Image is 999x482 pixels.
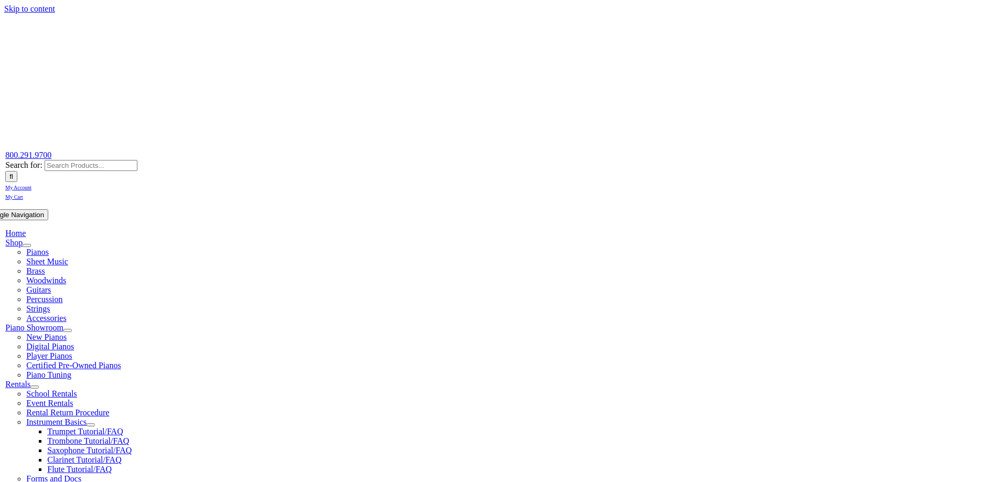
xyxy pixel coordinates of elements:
a: Piano Showroom [5,323,63,332]
button: Open submenu of Piano Showroom [63,329,72,332]
a: New Pianos [26,333,67,341]
a: Rental Return Procedure [26,408,109,417]
a: Woodwinds [26,276,66,285]
a: Piano Tuning [26,370,71,379]
a: Certified Pre-Owned Pianos [26,361,121,370]
a: Brass [26,266,45,275]
span: My Cart [5,194,23,200]
a: Percussion [26,295,62,304]
a: Clarinet Tutorial/FAQ [47,455,122,464]
a: Accessories [26,314,66,323]
a: Sheet Music [26,257,68,266]
a: Pianos [26,248,49,256]
a: 800.291.9700 [5,151,51,159]
a: Rentals [5,380,30,389]
a: Instrument Basics [26,417,87,426]
button: Open submenu of Shop [23,244,31,247]
a: School Rentals [26,389,77,398]
input: Search [5,171,17,182]
a: Digital Pianos [26,342,74,351]
a: Shop [5,238,23,247]
input: Search Products... [45,160,137,171]
a: Saxophone Tutorial/FAQ [47,446,132,455]
a: Player Pianos [26,351,72,360]
span: Search for: [5,160,42,169]
a: Home [5,229,26,238]
a: Trombone Tutorial/FAQ [47,436,129,445]
a: Event Rentals [26,399,73,408]
a: My Cart [5,191,23,200]
a: Flute Tutorial/FAQ [47,465,112,474]
span: My Account [5,185,31,190]
button: Open submenu of Instrument Basics [87,423,95,426]
a: Skip to content [4,4,55,13]
button: Open submenu of Rentals [30,385,39,389]
a: My Account [5,182,31,191]
a: Trumpet Tutorial/FAQ [47,427,123,436]
a: Guitars [26,285,51,294]
a: Strings [26,304,50,313]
